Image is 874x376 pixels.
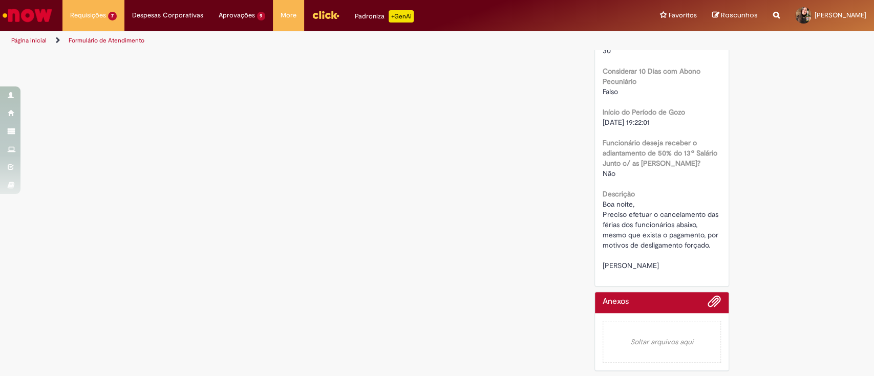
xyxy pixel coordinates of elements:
span: 9 [257,12,266,20]
a: Rascunhos [712,11,758,20]
span: More [281,10,296,20]
b: Funcionário deseja receber o adiantamento de 50% do 13º Salário Junto c/ as [PERSON_NAME]? [603,138,717,168]
b: Considerar 10 Dias com Abono Pecuniário [603,67,700,86]
span: [DATE] 19:22:01 [603,118,650,127]
p: +GenAi [389,10,414,23]
span: Falso [603,87,618,96]
ul: Trilhas de página [8,31,575,50]
div: Padroniza [355,10,414,23]
h2: Anexos [603,297,629,306]
span: Não [603,169,615,178]
img: ServiceNow [1,5,54,26]
a: Página inicial [11,36,47,45]
span: [PERSON_NAME] [815,11,866,19]
span: Despesas Corporativas [132,10,203,20]
button: Adicionar anexos [708,295,721,313]
img: click_logo_yellow_360x200.png [312,7,339,23]
b: Descrição [603,189,635,198]
span: Requisições [70,10,106,20]
span: 7 [108,12,117,20]
span: Boa noite, Preciso efetuar o cancelamento das férias dos funcionários abaixo, mesmo que exista o ... [603,200,720,270]
b: Início do Período de Gozo [603,107,685,117]
span: 30 [603,46,611,55]
span: Favoritos [669,10,697,20]
em: Soltar arquivos aqui [603,321,721,363]
a: Formulário de Atendimento [69,36,144,45]
span: Aprovações [219,10,255,20]
span: Rascunhos [721,10,758,20]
